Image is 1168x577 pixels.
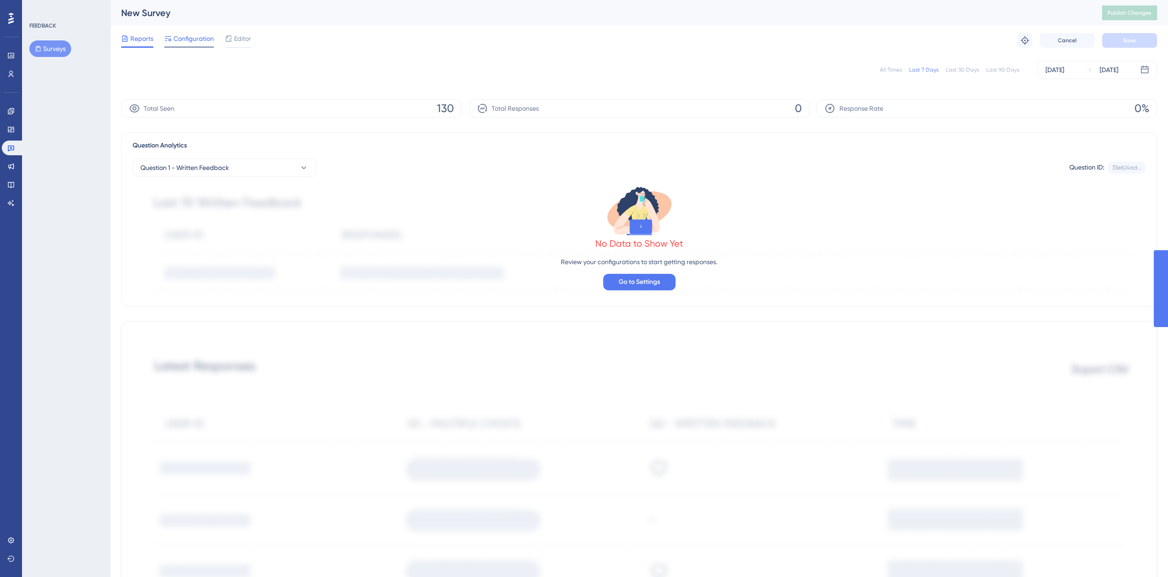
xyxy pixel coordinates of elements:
div: [DATE] [1100,64,1118,75]
div: Question ID: [1069,162,1104,174]
p: Review your configurations to start getting responses. [561,256,717,267]
span: 0% [1134,101,1149,116]
div: Last 30 Days [946,66,979,74]
div: [DATE] [1045,64,1064,75]
span: Configuration [173,33,214,44]
span: Total Seen [144,103,174,114]
div: All Times [880,66,902,74]
span: Cancel [1058,37,1077,44]
span: Save [1123,37,1136,44]
span: Publish Changes [1107,9,1151,17]
div: New Survey [121,6,1079,19]
button: Save [1102,33,1157,48]
button: Surveys [29,40,71,57]
div: FEEDBACK [29,22,56,29]
button: Question 1 - Written Feedback [133,158,316,177]
span: Editor [234,33,251,44]
span: Question 1 - Written Feedback [140,162,229,173]
span: Question Analytics [133,140,187,151]
div: 33e824ad... [1112,164,1141,171]
span: Total Responses [492,103,539,114]
div: Last 90 Days [986,66,1019,74]
button: Go to Settings [603,274,676,290]
div: No Data to Show Yet [595,237,683,250]
span: Reports [130,33,153,44]
span: 0 [794,101,801,116]
span: Response Rate [839,103,883,114]
span: 130 [437,101,454,116]
div: Last 7 Days [909,66,939,74]
button: Publish Changes [1102,6,1157,20]
span: Go to Settings [619,277,660,288]
button: Cancel [1039,33,1095,48]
